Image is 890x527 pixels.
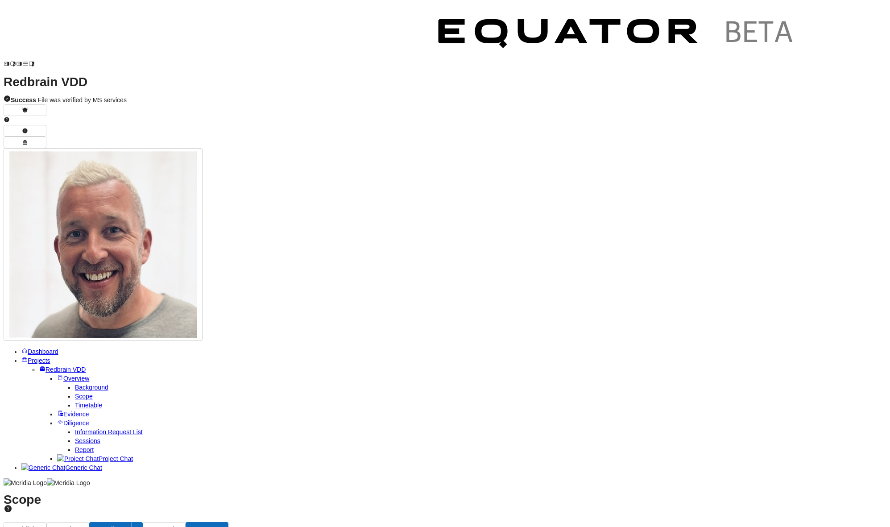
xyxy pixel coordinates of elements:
[46,366,86,373] span: Redbrain VDD
[57,455,133,462] a: Project ChatProject Chat
[35,4,423,67] img: Customer Logo
[63,419,89,427] span: Diligence
[99,455,133,462] span: Project Chat
[21,463,65,472] img: Generic Chat
[11,96,127,104] span: File was verified by MS services
[11,96,36,104] strong: Success
[21,464,102,471] a: Generic ChatGeneric Chat
[75,393,93,400] a: Scope
[65,464,102,471] span: Generic Chat
[28,348,58,355] span: Dashboard
[75,428,143,436] a: Information Request List
[75,384,108,391] a: Background
[63,411,89,418] span: Evidence
[28,357,50,364] span: Projects
[57,375,89,382] a: Overview
[21,348,58,355] a: Dashboard
[75,402,102,409] a: Timetable
[4,78,886,87] h1: Redbrain VDD
[63,375,89,382] span: Overview
[39,366,86,373] a: Redbrain VDD
[4,478,47,487] img: Meridia Logo
[423,4,811,67] img: Customer Logo
[9,151,197,338] img: Profile Icon
[75,437,100,444] a: Sessions
[57,419,89,427] a: Diligence
[57,411,89,418] a: Evidence
[4,495,886,514] h1: Scope
[47,478,90,487] img: Meridia Logo
[21,357,50,364] a: Projects
[57,454,99,463] img: Project Chat
[75,446,94,453] a: Report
